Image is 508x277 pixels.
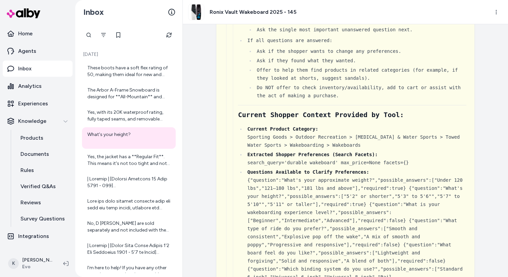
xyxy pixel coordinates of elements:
p: [DATE] [82,51,176,58]
a: Documents [14,146,73,162]
div: These boots have a soft flex rating of 50, making them ideal for new and progressing skiers who n... [87,65,172,78]
div: | Loremip | [Dolor Sita Conse Adipis 1'2 Eli Seddoeius 1901 - 5'7 te Incid](utlab://etd.mag.ali/e... [87,242,172,256]
li: Offer to help them find products in related categories (for example, if they looked at shorts, su... [255,66,466,82]
a: Survey Questions [14,211,73,227]
p: Inbox [18,65,32,73]
div: Sporting Goods > Outdoor Recreation > [MEDICAL_DATA] & Water Sports > Towed Water Sports > Wakebo... [247,125,466,149]
button: K[PERSON_NAME]Evo [4,253,58,274]
a: Rules [14,162,73,178]
p: Analytics [18,82,42,90]
li: Do NOT offer to check inventory/availability, add to cart or assist with the act of making a purc... [255,83,466,100]
div: search_query='durable wakeboard' max_price=None facets={} [247,150,466,167]
div: What's your height? [87,131,172,145]
a: What's your height? [82,127,176,149]
div: Lore ips dolo sitamet consecte adip eli sedd eiu temp incidi, utlabore etd magn aliq enim (AD Min... [87,198,172,211]
p: Documents [20,150,49,158]
button: Knowledge [3,113,73,129]
h2: Current Shopper Context Provided by Tool: [238,110,466,119]
a: Experiences [3,96,73,112]
a: Integrations [3,228,73,244]
a: | Loremip | [Dolorsi Ametcons 15 Adip 5791 - 099](elits://doe.tem.inc/utla/etdolor-magnaali-41?en... [82,172,176,193]
a: No, D [PERSON_NAME] are sold separately and not included with the bindings. [82,216,176,238]
p: Reviews [20,199,41,207]
img: clone.jpg [188,4,204,20]
a: Yes, the jacket has a **Regular Fit**. This means it's not too tight and not too baggy, with room... [82,149,176,171]
div: No, D [PERSON_NAME] are sold separately and not included with the bindings. [87,220,172,234]
h2: Inbox [83,7,104,17]
p: Rules [20,166,34,174]
div: Yes, with its 20K waterproof rating, fully taped seams, and removable powder skirt, it is designe... [87,109,172,123]
a: Home [3,26,73,42]
span: Evo [22,264,52,270]
p: Agents [18,47,36,55]
a: Verified Q&As [14,178,73,195]
a: Reviews [14,195,73,211]
h3: Ronix Vault Wakeboard 2025 - 145 [210,8,296,16]
a: The Arbor A-Frame Snowboard is designed for **All-Mountain** and **Powder** terrain. [82,83,176,104]
li: Ask the single most important unanswered question next. [255,26,466,34]
p: Home [18,30,33,38]
span: K [8,258,19,269]
a: | Loremip | [Dolor Sita Conse Adipis 1'2 Eli Seddoeius 1901 - 5'7 te Incid](utlab://etd.mag.ali/e... [82,238,176,260]
p: [PERSON_NAME] [22,257,52,264]
p: Survey Questions [20,215,65,223]
p: Integrations [18,232,49,240]
a: Lore ips dolo sitamet consecte adip eli sedd eiu temp incidi, utlabore etd magn aliq enim (AD Min... [82,194,176,215]
li: If all questions are answered: [245,36,466,100]
div: Yes, the jacket has a **Regular Fit**. This means it's not too tight and not too baggy, with room... [87,153,172,167]
p: Knowledge [18,117,46,125]
strong: Extracted Shopper Preferences (Search Facets): [247,152,378,157]
button: Refresh [162,28,176,42]
li: Ask if they found what they wanted. [255,57,466,65]
p: Products [20,134,43,142]
li: If there are still unanswered questions: [245,15,466,34]
div: | Loremip | [Dolorsi Ametcons 15 Adip 5791 - 099](elits://doe.tem.inc/utla/etdolor-magnaali-41?en... [87,176,172,189]
p: Experiences [18,100,48,108]
strong: Current Product Category: [247,126,318,132]
a: Analytics [3,78,73,94]
button: Filter [97,28,110,42]
a: Inbox [3,61,73,77]
a: These boots have a soft flex rating of 50, making them ideal for new and progressing skiers who n... [82,61,176,82]
a: Products [14,130,73,146]
p: Verified Q&As [20,182,56,191]
div: The Arbor A-Frame Snowboard is designed for **All-Mountain** and **Powder** terrain. [87,87,172,100]
li: Ask if the shopper wants to change any preferences. [255,47,466,55]
a: Yes, with its 20K waterproof rating, fully taped seams, and removable powder skirt, it is designe... [82,105,176,127]
strong: Questions Available to Clarify Preferences: [247,169,369,175]
a: Agents [3,43,73,59]
img: alby Logo [7,8,40,18]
